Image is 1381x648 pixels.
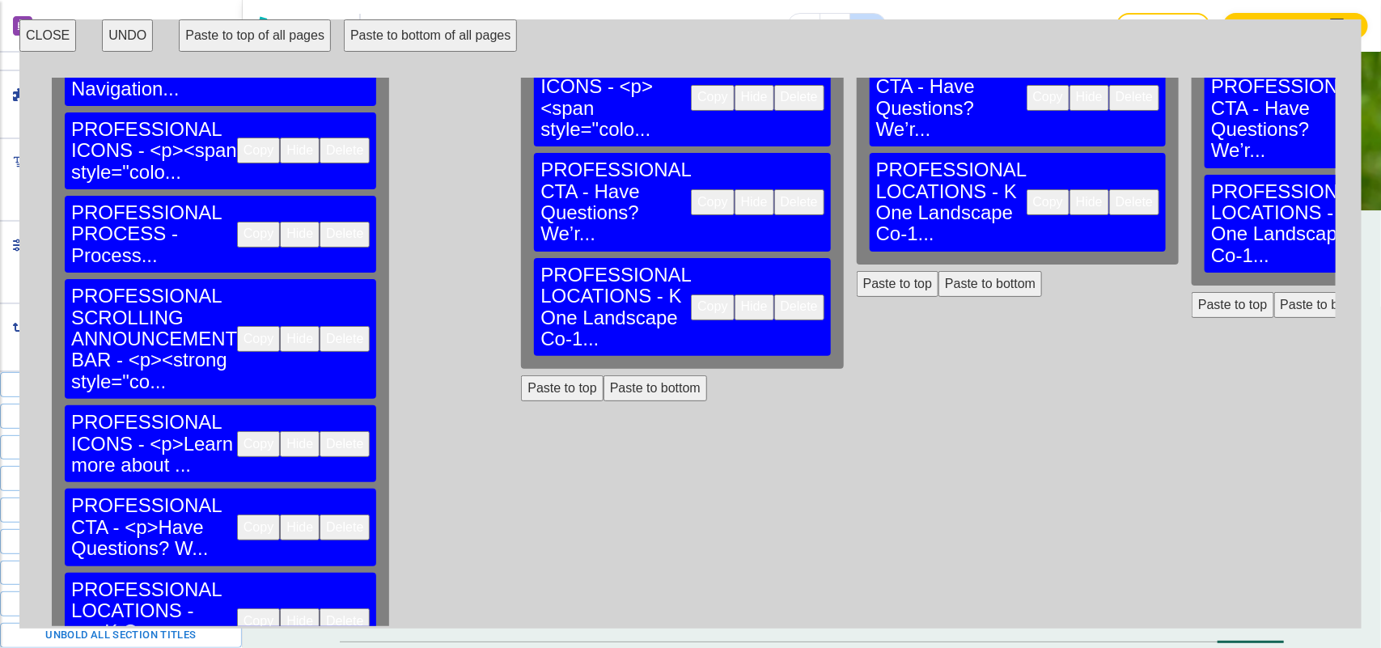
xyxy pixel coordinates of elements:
[102,19,153,52] button: UNDO
[71,119,237,183] h3: PROFESSIONAL ICONS - <p><span style="colo...
[1244,19,1318,33] p: Back to Preview
[938,271,1042,297] button: Paste to bottom
[19,19,76,52] button: CLOSE
[1116,13,1210,39] button: Save Draft
[320,608,370,634] button: Delete
[604,375,707,401] button: Paste to bottom
[540,265,691,350] h3: PROFESSIONAL LOCATIONS - K One Landscape Co-1...
[280,326,320,352] button: Hide
[857,271,938,297] button: Paste to top
[344,19,517,52] button: Paste to bottom of all pages
[320,138,370,163] button: Delete
[1053,19,1104,33] h3: Need help?
[876,55,1027,141] h3: PROFESSIONAL CTA - Have Questions? We’r...
[256,16,353,36] img: Bizwise Logo
[774,85,824,111] button: Delete
[735,85,774,111] button: Hide
[1211,181,1362,267] h3: PROFESSIONAL LOCATIONS - K One Landscape Co-1...
[1070,85,1109,111] button: Hide
[1211,76,1362,162] h3: PROFESSIONAL CTA - Have Questions? We’r...
[1027,189,1070,215] button: Copy
[540,55,691,141] h3: PROFESSIONAL ICONS - <p><span style="colo...
[71,412,237,476] h3: PROFESSIONAL ICONS - <p>Learn more about ...
[280,222,320,248] button: Hide
[237,515,280,540] button: Copy
[691,189,734,215] button: Copy
[774,294,824,320] button: Delete
[1027,85,1070,111] button: Copy
[774,189,824,215] button: Delete
[1274,292,1378,318] button: Paste to bottom
[280,431,320,457] button: Hide
[320,515,370,540] button: Delete
[13,16,32,36] img: editor icon
[1192,292,1273,318] button: Paste to top
[179,19,331,52] button: Paste to top of all pages
[1070,189,1109,215] button: Hide
[1137,19,1189,33] p: Save Draft
[71,495,237,559] h3: PROFESSIONAL CTA - <p>Have Questions? W...
[320,431,370,457] button: Delete
[280,515,320,540] button: Hide
[521,375,603,401] button: Paste to top
[280,138,320,163] button: Hide
[237,608,280,634] button: Copy
[691,294,734,320] button: Copy
[237,431,280,457] button: Copy
[39,16,129,36] h2: Website Editor
[237,222,280,248] button: Copy
[237,326,280,352] button: Copy
[1223,13,1368,39] button: Back to Preview
[71,202,237,266] h3: PROFESSIONAL PROCESS - Process...
[237,138,280,163] button: Copy
[1109,85,1159,111] button: Delete
[876,159,1027,245] h3: PROFESSIONAL LOCATIONS - K One Landscape Co-1...
[320,222,370,248] button: Delete
[540,159,691,245] h3: PROFESSIONAL CTA - Have Questions? We’r...
[71,286,237,392] h3: PROFESSIONAL SCROLLING ANNOUNCEMENT BAR - <p><strong style="co...
[691,85,734,111] button: Copy
[735,294,774,320] button: Hide
[1109,189,1159,215] button: Delete
[735,189,774,215] button: Hide
[280,608,320,634] button: Hide
[320,326,370,352] button: Delete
